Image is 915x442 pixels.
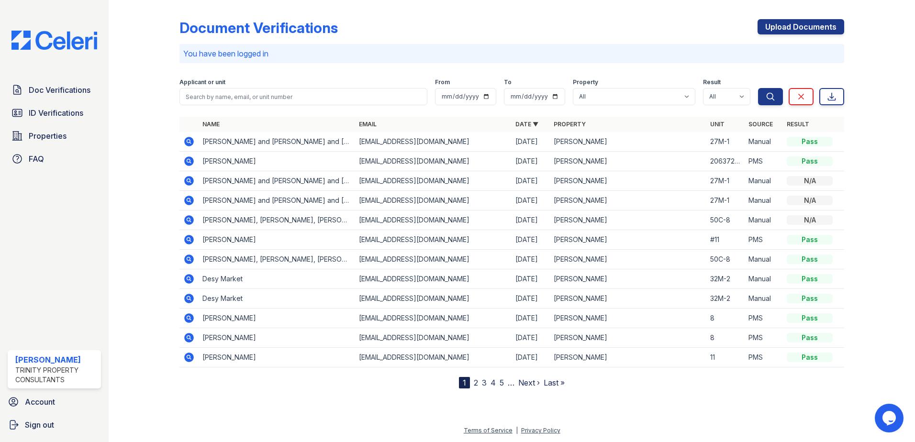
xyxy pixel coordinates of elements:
div: Pass [787,274,833,284]
td: PMS [745,328,783,348]
td: Manual [745,171,783,191]
td: [DATE] [512,132,550,152]
td: [PERSON_NAME] [199,348,355,367]
td: #11 [706,230,745,250]
div: Pass [787,254,833,264]
td: 8 [706,309,745,328]
td: Manual [745,269,783,289]
a: Property [554,121,586,128]
a: Properties [8,126,101,145]
label: Applicant or unit [179,78,225,86]
span: … [508,377,514,388]
td: [PERSON_NAME] [550,191,706,210]
td: [PERSON_NAME] [199,328,355,348]
td: [EMAIL_ADDRESS][DOMAIN_NAME] [355,230,512,250]
a: Sign out [4,415,105,434]
td: [PERSON_NAME] [550,250,706,269]
td: [PERSON_NAME] [550,210,706,230]
span: Sign out [25,419,54,431]
td: [DATE] [512,171,550,191]
a: 2 [474,378,478,387]
td: [EMAIL_ADDRESS][DOMAIN_NAME] [355,191,512,210]
a: Unit [710,121,725,128]
td: Desy Market [199,289,355,309]
span: Properties [29,130,67,142]
div: Pass [787,353,833,362]
span: Account [25,396,55,408]
a: Date ▼ [515,121,538,128]
div: Document Verifications [179,19,338,36]
td: [DATE] [512,289,550,309]
td: Manual [745,210,783,230]
td: [EMAIL_ADDRESS][DOMAIN_NAME] [355,348,512,367]
div: N/A [787,215,833,225]
a: Email [359,121,377,128]
td: [PERSON_NAME], [PERSON_NAME], [PERSON_NAME], [PERSON_NAME] [199,250,355,269]
div: | [516,427,518,434]
td: [EMAIL_ADDRESS][DOMAIN_NAME] [355,132,512,152]
td: Desy Market [199,269,355,289]
input: Search by name, email, or unit number [179,88,427,105]
td: [PERSON_NAME] and [PERSON_NAME] and [PERSON_NAME] [199,191,355,210]
td: PMS [745,230,783,250]
a: Upload Documents [758,19,844,34]
td: Manual [745,191,783,210]
td: PMS [745,348,783,367]
a: ID Verifications [8,103,101,122]
div: Pass [787,156,833,166]
td: 20637229 [706,152,745,171]
div: Trinity Property Consultants [15,365,97,385]
iframe: chat widget [875,404,905,432]
a: Last » [544,378,565,387]
td: [EMAIL_ADDRESS][DOMAIN_NAME] [355,328,512,348]
td: PMS [745,309,783,328]
td: [PERSON_NAME] [550,171,706,191]
td: [PERSON_NAME] [550,152,706,171]
td: [PERSON_NAME] [550,328,706,348]
img: CE_Logo_Blue-a8612792a0a2168367f1c8372b55b34899dd931a85d93a1a3d3e32e68fde9ad4.png [4,31,105,50]
a: Name [202,121,220,128]
td: [PERSON_NAME] [199,152,355,171]
td: [DATE] [512,230,550,250]
div: Pass [787,333,833,343]
td: [PERSON_NAME] and [PERSON_NAME] and [PERSON_NAME] [199,132,355,152]
span: Doc Verifications [29,84,90,96]
td: [EMAIL_ADDRESS][DOMAIN_NAME] [355,309,512,328]
td: [EMAIL_ADDRESS][DOMAIN_NAME] [355,171,512,191]
p: You have been logged in [183,48,840,59]
td: 27M-1 [706,132,745,152]
td: [DATE] [512,250,550,269]
div: 1 [459,377,470,388]
a: 4 [491,378,496,387]
td: [DATE] [512,191,550,210]
a: Doc Verifications [8,80,101,99]
td: [PERSON_NAME] and [PERSON_NAME] and [PERSON_NAME] [199,171,355,191]
td: 8 [706,328,745,348]
a: Next › [518,378,540,387]
td: [EMAIL_ADDRESS][DOMAIN_NAME] [355,210,512,230]
td: [PERSON_NAME] [550,230,706,250]
td: [DATE] [512,269,550,289]
span: FAQ [29,153,44,165]
td: 32M-2 [706,289,745,309]
a: 5 [500,378,504,387]
td: [PERSON_NAME] [199,309,355,328]
label: Result [703,78,721,86]
td: 32M-2 [706,269,745,289]
div: [PERSON_NAME] [15,354,97,365]
div: N/A [787,196,833,205]
td: 27M-1 [706,191,745,210]
a: Terms of Service [464,427,513,434]
td: PMS [745,152,783,171]
td: [EMAIL_ADDRESS][DOMAIN_NAME] [355,289,512,309]
td: 50C-8 [706,210,745,230]
td: [PERSON_NAME] [550,309,706,328]
td: 50C-8 [706,250,745,269]
td: [PERSON_NAME] [199,230,355,250]
a: FAQ [8,149,101,168]
a: Privacy Policy [521,427,560,434]
a: Account [4,392,105,411]
td: [DATE] [512,210,550,230]
label: Property [573,78,598,86]
div: Pass [787,294,833,303]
